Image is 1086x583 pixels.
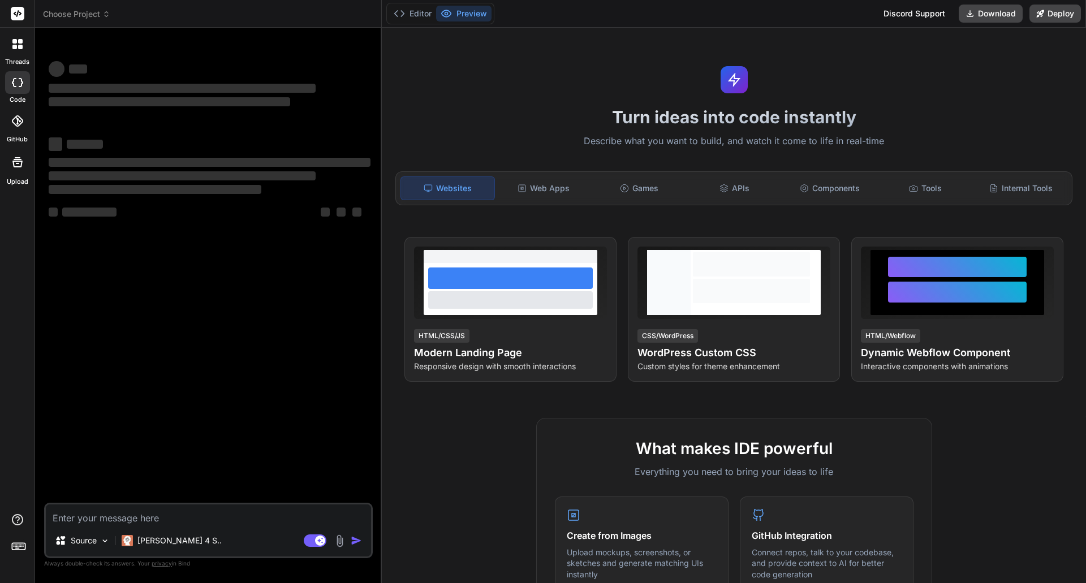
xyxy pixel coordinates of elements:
img: Claude 4 Sonnet [122,535,133,546]
h4: GitHub Integration [752,529,902,542]
p: [PERSON_NAME] 4 S.. [137,535,222,546]
button: Editor [389,6,436,21]
span: ‌ [337,208,346,217]
label: code [10,95,25,105]
button: Deploy [1029,5,1081,23]
span: ‌ [49,84,316,93]
h4: Modern Landing Page [414,345,607,361]
div: HTML/Webflow [861,329,920,343]
div: Web Apps [497,176,591,200]
p: Always double-check its answers. Your in Bind [44,558,373,569]
div: Discord Support [877,5,952,23]
div: Tools [879,176,972,200]
span: ‌ [352,208,361,217]
h1: Turn ideas into code instantly [389,107,1079,127]
span: ‌ [49,171,316,180]
span: ‌ [69,64,87,74]
img: Pick Models [100,536,110,546]
span: ‌ [49,208,58,217]
h4: Dynamic Webflow Component [861,345,1054,361]
p: Everything you need to bring your ideas to life [555,465,913,478]
span: privacy [152,560,172,567]
p: Connect repos, talk to your codebase, and provide context to AI for better code generation [752,547,902,580]
span: ‌ [49,61,64,77]
div: Websites [400,176,495,200]
span: ‌ [62,208,117,217]
h4: Create from Images [567,529,717,542]
div: HTML/CSS/JS [414,329,469,343]
span: Choose Project [43,8,110,20]
img: attachment [333,534,346,547]
h2: What makes IDE powerful [555,437,913,460]
label: threads [5,57,29,67]
p: Upload mockups, screenshots, or sketches and generate matching UIs instantly [567,547,717,580]
div: Games [593,176,686,200]
p: Describe what you want to build, and watch it come to life in real-time [389,134,1079,149]
p: Responsive design with smooth interactions [414,361,607,372]
div: APIs [688,176,781,200]
h4: WordPress Custom CSS [637,345,830,361]
span: ‌ [67,140,103,149]
button: Preview [436,6,492,21]
p: Custom styles for theme enhancement [637,361,830,372]
img: icon [351,535,362,546]
p: Source [71,535,97,546]
span: ‌ [49,137,62,151]
span: ‌ [49,185,261,194]
span: ‌ [49,97,290,106]
div: CSS/WordPress [637,329,698,343]
div: Internal Tools [974,176,1067,200]
div: Components [783,176,877,200]
span: ‌ [321,208,330,217]
button: Download [959,5,1023,23]
p: Interactive components with animations [861,361,1054,372]
span: ‌ [49,158,370,167]
label: Upload [7,177,28,187]
label: GitHub [7,135,28,144]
